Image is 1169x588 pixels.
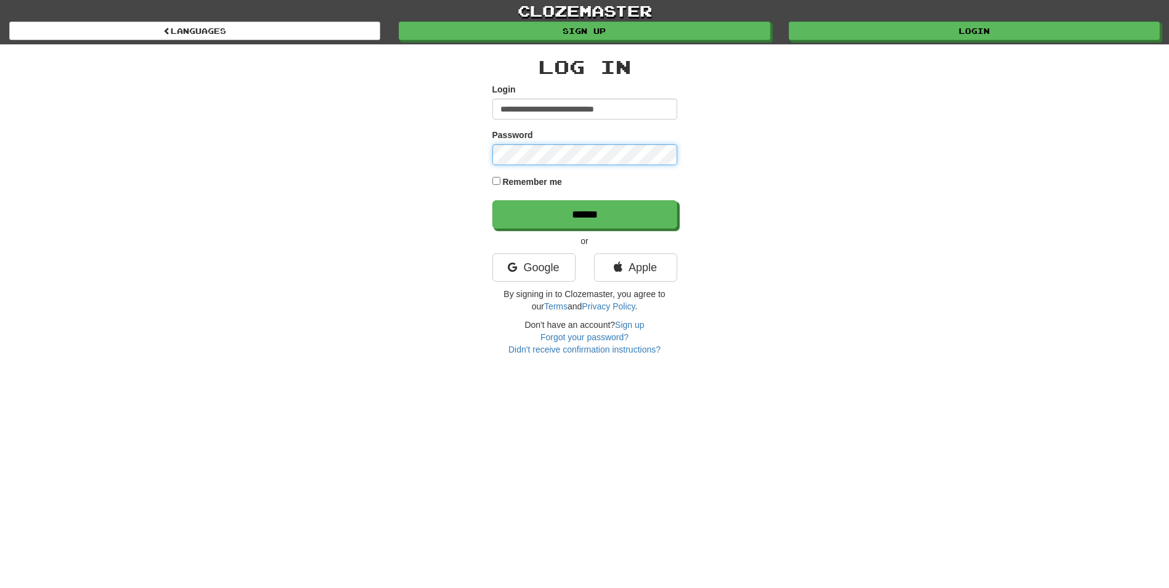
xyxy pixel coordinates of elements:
a: Login [789,22,1160,40]
a: Didn't receive confirmation instructions? [508,345,661,354]
a: Sign up [399,22,770,40]
a: Google [492,253,576,282]
a: Terms [544,301,568,311]
div: Don't have an account? [492,319,677,356]
label: Login [492,83,516,96]
h2: Log In [492,57,677,77]
a: Sign up [615,320,644,330]
label: Password [492,129,533,141]
label: Remember me [502,176,562,188]
a: Forgot your password? [540,332,629,342]
p: By signing in to Clozemaster, you agree to our and . [492,288,677,312]
a: Languages [9,22,380,40]
a: Apple [594,253,677,282]
p: or [492,235,677,247]
a: Privacy Policy [582,301,635,311]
